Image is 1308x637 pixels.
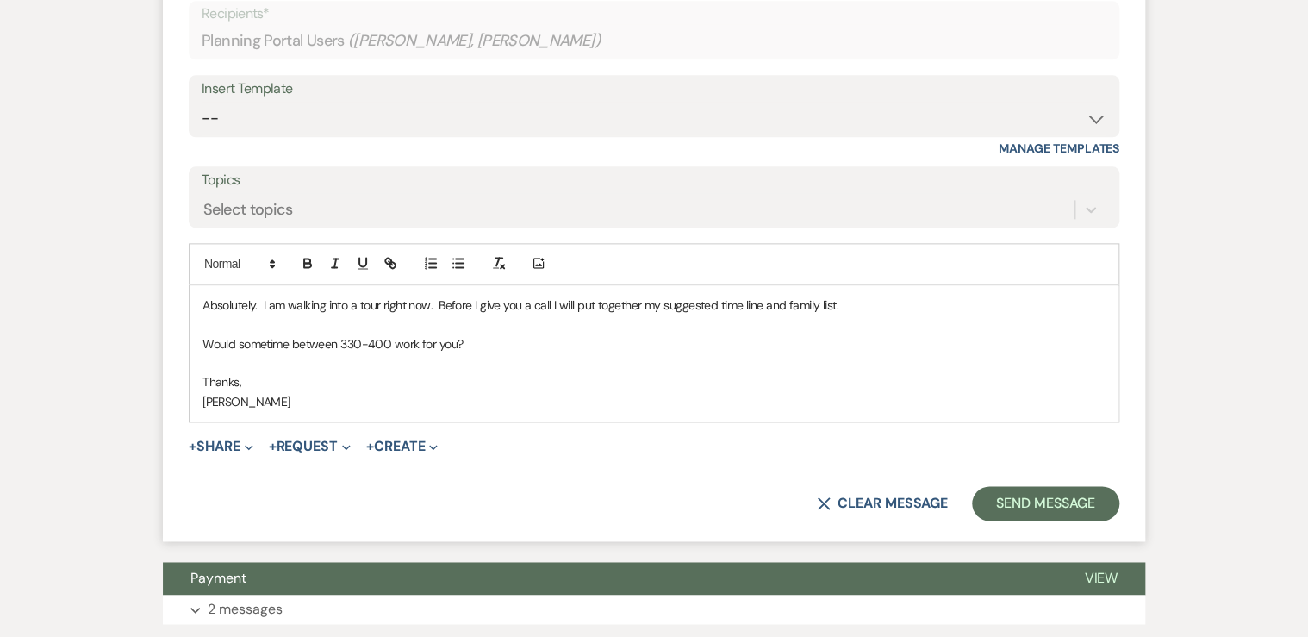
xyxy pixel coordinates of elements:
[202,24,1106,58] div: Planning Portal Users
[202,168,1106,193] label: Topics
[202,372,1106,391] p: Thanks,
[202,3,1106,25] p: Recipients*
[999,141,1119,156] a: Manage Templates
[163,595,1145,624] button: 2 messages
[202,77,1106,102] div: Insert Template
[1056,562,1145,595] button: View
[189,440,253,453] button: Share
[972,486,1119,521] button: Send Message
[203,197,293,221] div: Select topics
[208,598,283,621] p: 2 messages
[348,29,601,53] span: ( [PERSON_NAME], [PERSON_NAME] )
[190,569,246,587] span: Payment
[202,296,1106,315] p: Absolutely. I am walking into a tour right now. Before I give you a call I will put together my s...
[1084,569,1118,587] span: View
[366,440,374,453] span: +
[269,440,277,453] span: +
[817,496,948,510] button: Clear message
[269,440,351,453] button: Request
[189,440,196,453] span: +
[202,392,1106,411] p: [PERSON_NAME]
[202,334,1106,353] p: Would sometime between 330-400 work for you?
[366,440,438,453] button: Create
[163,562,1056,595] button: Payment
